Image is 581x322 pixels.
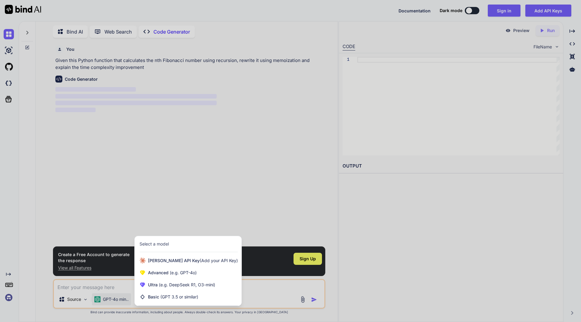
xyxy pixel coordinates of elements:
[160,294,198,299] span: (GPT 3.5 or similar)
[148,282,215,288] span: Ultra
[169,270,197,275] span: (e.g. GPT-4o)
[158,282,215,287] span: (e.g. DeepSeek R1, O3-mini)
[148,270,197,276] span: Advanced
[148,294,198,300] span: Basic
[140,241,169,247] div: Select a model
[148,258,238,264] span: [PERSON_NAME] API Key
[200,258,238,263] span: (Add your API Key)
